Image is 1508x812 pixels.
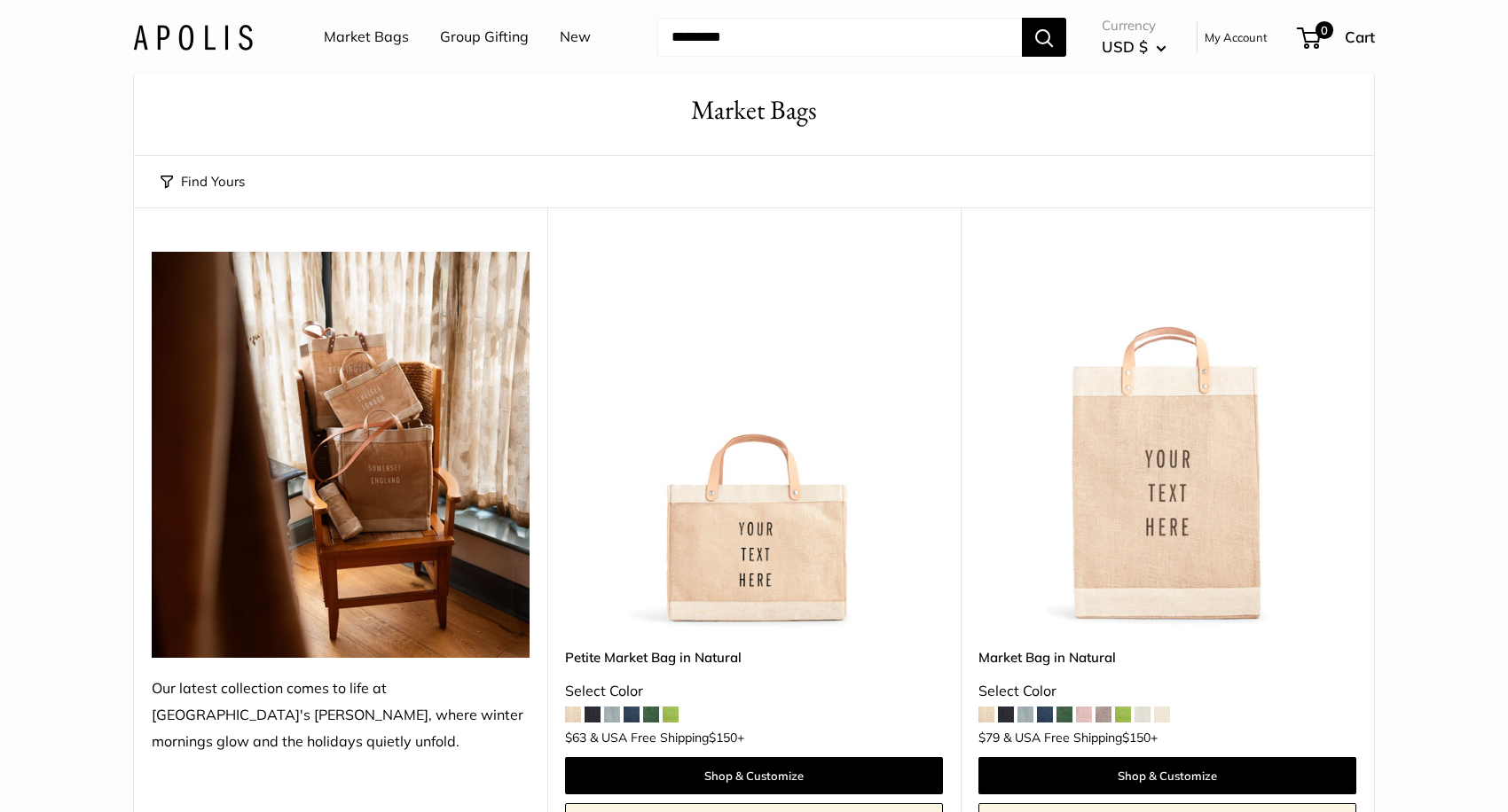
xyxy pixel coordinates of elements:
span: Cart [1345,27,1375,46]
h1: Market Bags [161,91,1347,129]
input: Search... [657,18,1022,57]
a: Market Bag in Natural [978,647,1356,668]
img: Petite Market Bag in Natural [565,252,943,629]
button: USD $ [1102,33,1166,61]
img: Our latest collection comes to life at UK's Estelle Manor, where winter mornings glow and the hol... [152,252,530,658]
span: $150 [1122,730,1151,746]
span: Currency [1102,13,1166,38]
a: My Account [1205,27,1268,48]
span: $63 [565,730,586,746]
span: USD $ [1102,37,1148,56]
span: & USA Free Shipping + [1003,731,1158,744]
div: Select Color [565,678,943,705]
a: Market Bags [324,24,409,51]
span: & USA Free Shipping + [590,731,744,744]
a: Group Gifting [440,24,529,51]
span: 0 [1316,21,1333,39]
img: Market Bag in Natural [978,252,1356,629]
button: Search [1022,18,1066,57]
div: Our latest collection comes to life at [GEOGRAPHIC_DATA]'s [PERSON_NAME], where winter mornings g... [152,675,530,755]
a: Shop & Customize [565,757,943,794]
span: $79 [978,730,1000,746]
a: Market Bag in NaturalMarket Bag in Natural [978,252,1356,629]
a: Petite Market Bag in Natural [565,647,943,668]
a: Shop & Customize [978,757,1356,794]
img: Apolis [133,24,253,50]
a: Petite Market Bag in NaturalPetite Market Bag in Natural [565,252,943,629]
a: New [560,24,591,51]
span: $150 [709,730,737,746]
a: 0 Cart [1299,23,1375,51]
button: Find Yours [161,169,245,194]
div: Select Color [978,678,1356,705]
